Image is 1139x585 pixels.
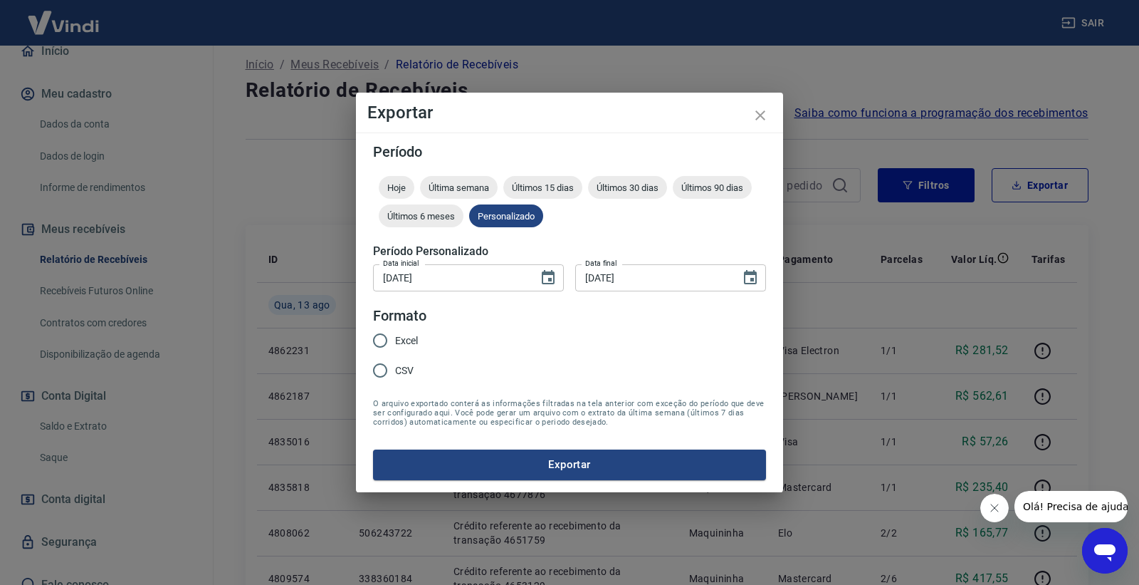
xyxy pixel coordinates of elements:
[373,264,528,291] input: DD/MM/YYYY
[367,104,772,121] h4: Exportar
[373,399,766,427] span: O arquivo exportado conterá as informações filtradas na tela anterior com exceção do período que ...
[420,176,498,199] div: Última semana
[588,176,667,199] div: Últimos 30 dias
[373,244,766,259] h5: Período Personalizado
[379,182,414,193] span: Hoje
[373,306,426,326] legend: Formato
[469,211,543,222] span: Personalizado
[588,182,667,193] span: Últimos 30 dias
[379,205,463,227] div: Últimos 6 meses
[1082,528,1128,574] iframe: Botão para abrir a janela de mensagens
[373,450,766,480] button: Exportar
[673,176,752,199] div: Últimos 90 dias
[743,98,777,133] button: close
[379,211,463,222] span: Últimos 6 meses
[534,264,562,292] button: Choose date, selected date is 12 de ago de 2025
[736,264,765,292] button: Choose date, selected date is 13 de ago de 2025
[395,333,418,348] span: Excel
[673,182,752,193] span: Últimos 90 dias
[575,264,730,291] input: DD/MM/YYYY
[980,494,1009,522] iframe: Fechar mensagem
[1014,491,1128,522] iframe: Mensagem da empresa
[503,182,582,193] span: Últimos 15 dias
[9,10,120,21] span: Olá! Precisa de ajuda?
[379,176,414,199] div: Hoje
[503,176,582,199] div: Últimos 15 dias
[469,205,543,227] div: Personalizado
[585,258,617,269] label: Data final
[395,363,414,378] span: CSV
[383,258,419,269] label: Data inicial
[373,145,766,159] h5: Período
[420,182,498,193] span: Última semana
